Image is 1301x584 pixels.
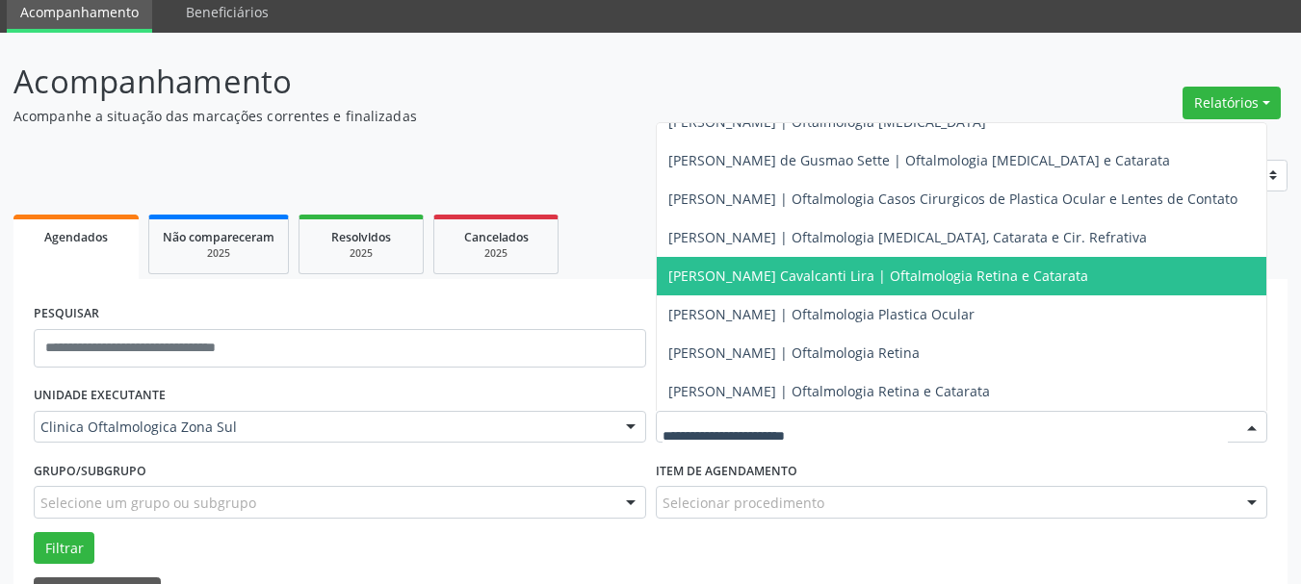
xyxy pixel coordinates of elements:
[668,228,1147,246] span: [PERSON_NAME] | Oftalmologia [MEDICAL_DATA], Catarata e Cir. Refrativa
[1183,87,1281,119] button: Relatórios
[464,229,529,245] span: Cancelados
[668,267,1088,285] span: [PERSON_NAME] Cavalcanti Lira | Oftalmologia Retina e Catarata
[34,532,94,565] button: Filtrar
[668,151,1170,169] span: [PERSON_NAME] de Gusmao Sette | Oftalmologia [MEDICAL_DATA] e Catarata
[668,190,1237,208] span: [PERSON_NAME] | Oftalmologia Casos Cirurgicos de Plastica Ocular e Lentes de Contato
[34,456,146,486] label: Grupo/Subgrupo
[668,343,920,362] span: [PERSON_NAME] | Oftalmologia Retina
[313,246,409,261] div: 2025
[34,381,166,411] label: UNIDADE EXECUTANTE
[44,229,108,245] span: Agendados
[663,493,824,513] span: Selecionar procedimento
[34,299,99,329] label: PESQUISAR
[448,246,544,261] div: 2025
[40,418,607,437] span: Clinica Oftalmologica Zona Sul
[13,106,905,126] p: Acompanhe a situação das marcações correntes e finalizadas
[40,493,256,513] span: Selecione um grupo ou subgrupo
[656,456,797,486] label: Item de agendamento
[163,229,274,245] span: Não compareceram
[668,305,975,323] span: [PERSON_NAME] | Oftalmologia Plastica Ocular
[668,382,990,400] span: [PERSON_NAME] | Oftalmologia Retina e Catarata
[163,246,274,261] div: 2025
[13,58,905,106] p: Acompanhamento
[331,229,391,245] span: Resolvidos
